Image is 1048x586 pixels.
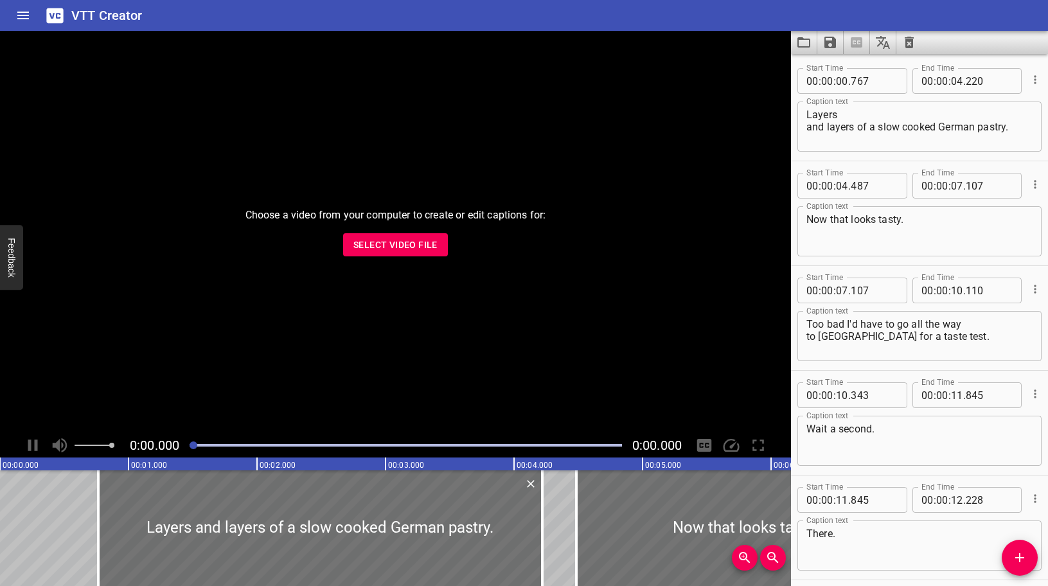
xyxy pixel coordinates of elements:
input: 110 [966,278,1013,303]
span: Select a video in the pane to the left, then you can automatically extract captions. [844,31,870,54]
div: Hide/Show Captions [692,433,716,457]
svg: Translate captions [875,35,891,50]
span: : [948,173,951,199]
button: Zoom Out [760,545,786,571]
input: 00 [921,278,934,303]
span: : [819,278,821,303]
textarea: Layers and layers of a slow cooked German pastry. [806,109,1033,145]
input: 00 [921,173,934,199]
input: 10 [836,382,848,408]
span: Select Video File [353,237,438,253]
input: 487 [851,173,898,199]
div: Cue Options [1027,272,1042,306]
span: . [848,487,851,513]
input: 00 [936,382,948,408]
textarea: Now that looks tasty. [806,213,1033,250]
span: : [819,382,821,408]
div: Cue Options [1027,63,1042,96]
input: 845 [851,487,898,513]
input: 107 [851,278,898,303]
input: 767 [851,68,898,94]
input: 00 [821,173,833,199]
button: Cue Options [1027,71,1044,88]
span: : [934,278,936,303]
text: 00:06.000 [774,461,810,470]
input: 00 [806,382,819,408]
input: 00 [921,487,934,513]
span: : [948,68,951,94]
span: . [963,68,966,94]
input: 00 [936,173,948,199]
span: : [833,487,836,513]
button: Cue Options [1027,386,1044,402]
button: Save captions to file [817,31,844,54]
span: . [963,173,966,199]
text: 00:02.000 [260,461,296,470]
textarea: There. [806,528,1033,564]
span: : [833,68,836,94]
textarea: Wait a second. [806,423,1033,459]
span: : [948,278,951,303]
span: : [934,487,936,513]
input: 00 [821,278,833,303]
span: . [963,382,966,408]
button: Cue Options [1027,176,1044,193]
span: : [948,487,951,513]
span: 0:00.000 [632,438,682,453]
button: Cue Options [1027,490,1044,507]
input: 00 [936,487,948,513]
button: Delete [522,475,539,492]
textarea: Too bad I'd have to go all the way to [GEOGRAPHIC_DATA] for a taste test. [806,318,1033,355]
span: . [848,382,851,408]
span: : [819,173,821,199]
button: Clear captions [896,31,922,54]
span: . [963,487,966,513]
input: 00 [821,382,833,408]
button: Zoom In [732,545,758,571]
input: 228 [966,487,1013,513]
input: 07 [951,173,963,199]
input: 04 [836,173,848,199]
input: 11 [951,382,963,408]
div: Play progress [190,444,622,447]
text: 00:03.000 [388,461,424,470]
span: : [819,68,821,94]
input: 00 [836,68,848,94]
span: : [934,173,936,199]
input: 00 [821,68,833,94]
span: . [848,173,851,199]
input: 00 [806,173,819,199]
input: 00 [806,68,819,94]
text: 00:05.000 [645,461,681,470]
text: 00:00.000 [3,461,39,470]
button: Load captions from file [791,31,817,54]
svg: Load captions from file [796,35,812,50]
input: 00 [936,68,948,94]
span: : [833,278,836,303]
span: : [833,382,836,408]
span: : [948,382,951,408]
div: Playback Speed [719,433,743,457]
div: Cue Options [1027,482,1042,515]
input: 343 [851,382,898,408]
input: 00 [921,382,934,408]
span: . [848,278,851,303]
input: 12 [951,487,963,513]
span: : [934,68,936,94]
button: Cue Options [1027,281,1044,297]
button: Translate captions [870,31,896,54]
input: 00 [806,487,819,513]
input: 00 [821,487,833,513]
span: : [819,487,821,513]
h6: VTT Creator [71,5,143,26]
div: Toggle Full Screen [746,433,770,457]
input: 07 [836,278,848,303]
svg: Save captions to file [822,35,838,50]
input: 220 [966,68,1013,94]
input: 11 [836,487,848,513]
p: Choose a video from your computer to create or edit captions for: [245,208,546,223]
span: : [833,173,836,199]
span: . [963,278,966,303]
input: 00 [936,278,948,303]
div: Delete Cue [522,475,537,492]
